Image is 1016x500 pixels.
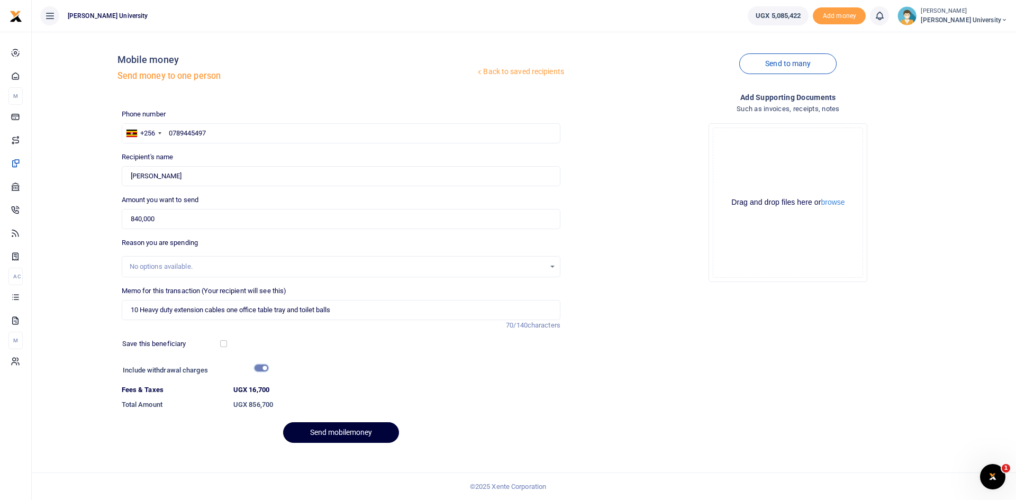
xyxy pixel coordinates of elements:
label: Phone number [122,109,166,120]
a: profile-user [PERSON_NAME] [PERSON_NAME] University [897,6,1008,25]
label: Recipient's name [122,152,174,162]
div: Uganda: +256 [122,124,165,143]
span: [PERSON_NAME] University [63,11,152,21]
span: UGX 5,085,422 [756,11,801,21]
li: M [8,87,23,105]
div: File Uploader [709,123,867,282]
a: Send to many [739,53,837,74]
label: Memo for this transaction (Your recipient will see this) [122,286,287,296]
a: Add money [813,11,866,19]
h5: Send money to one person [117,71,476,81]
div: +256 [140,128,155,139]
li: Ac [8,268,23,285]
span: 70/140 [506,321,528,329]
li: M [8,332,23,349]
iframe: Intercom live chat [980,464,1005,489]
h6: UGX 856,700 [233,401,560,409]
h4: Add supporting Documents [569,92,1008,103]
input: Enter extra information [122,300,560,320]
a: Back to saved recipients [475,62,565,81]
label: Save this beneficiary [122,339,186,349]
input: Enter phone number [122,123,560,143]
span: [PERSON_NAME] University [921,15,1008,25]
label: Reason you are spending [122,238,198,248]
dt: Fees & Taxes [117,385,229,395]
button: Send mobilemoney [283,422,399,443]
div: Drag and drop files here or [713,197,863,207]
label: UGX 16,700 [233,385,269,395]
img: profile-user [897,6,917,25]
a: UGX 5,085,422 [748,6,809,25]
span: Add money [813,7,866,25]
span: characters [528,321,560,329]
li: Toup your wallet [813,7,866,25]
li: Wallet ballance [743,6,813,25]
span: 1 [1002,464,1010,472]
h4: Mobile money [117,54,476,66]
input: UGX [122,209,560,229]
input: MTN & Airtel numbers are validated [122,166,560,186]
button: browse [821,198,845,206]
h6: Include withdrawal charges [123,366,263,375]
small: [PERSON_NAME] [921,7,1008,16]
h4: Such as invoices, receipts, notes [569,103,1008,115]
img: logo-small [10,10,22,23]
div: No options available. [130,261,545,272]
label: Amount you want to send [122,195,198,205]
h6: Total Amount [122,401,225,409]
a: logo-small logo-large logo-large [10,12,22,20]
